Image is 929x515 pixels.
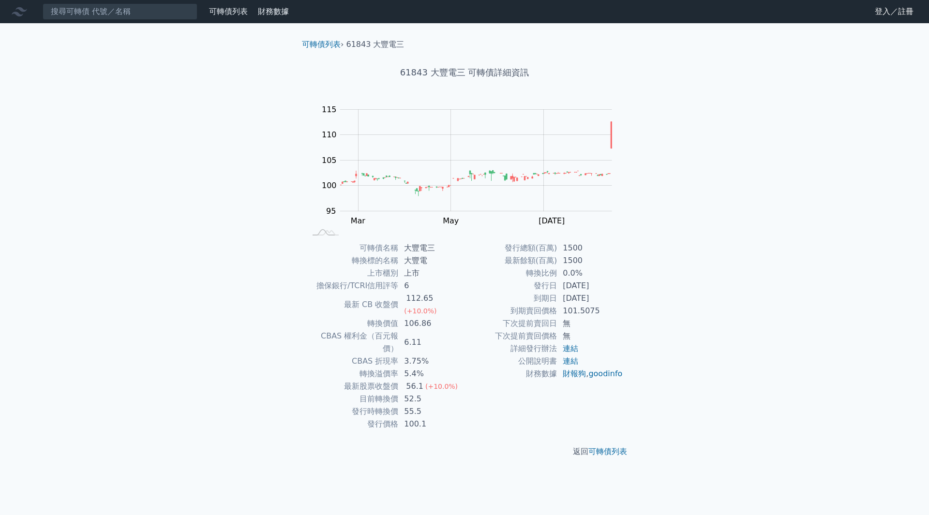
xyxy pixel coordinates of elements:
[557,254,623,267] td: 1500
[306,254,398,267] td: 轉換標的名稱
[294,66,635,79] h1: 61843 大豐電三 可轉債詳細資訊
[464,355,557,368] td: 公開說明書
[317,105,627,225] g: Chart
[464,267,557,280] td: 轉換比例
[464,368,557,380] td: 財務數據
[404,307,436,315] span: (+10.0%)
[464,292,557,305] td: 到期日
[557,368,623,380] td: ,
[588,369,622,378] a: goodinfo
[306,405,398,418] td: 發行時轉換價
[322,130,337,139] tspan: 110
[563,356,578,366] a: 連結
[563,344,578,353] a: 連結
[557,330,623,342] td: 無
[306,393,398,405] td: 目前轉換價
[398,254,464,267] td: 大豐電
[302,40,341,49] a: 可轉債列表
[539,216,565,225] tspan: [DATE]
[398,242,464,254] td: 大豐電三
[464,242,557,254] td: 發行總額(百萬)
[306,292,398,317] td: 最新 CB 收盤價
[867,4,921,19] a: 登入／註冊
[464,317,557,330] td: 下次提前賣回日
[404,292,435,305] div: 112.65
[398,280,464,292] td: 6
[557,305,623,317] td: 101.5075
[326,206,336,216] tspan: 95
[464,305,557,317] td: 到期賣回價格
[340,122,612,196] g: Series
[306,280,398,292] td: 擔保銀行/TCRI信用評等
[322,105,337,114] tspan: 115
[443,216,459,225] tspan: May
[306,368,398,380] td: 轉換溢價率
[398,418,464,430] td: 100.1
[398,330,464,355] td: 6.11
[557,280,623,292] td: [DATE]
[306,330,398,355] td: CBAS 權利金（百元報價）
[294,446,635,457] p: 返回
[557,267,623,280] td: 0.0%
[346,39,405,50] li: 61843 大豐電三
[464,342,557,355] td: 詳細發行辦法
[425,383,458,390] span: (+10.0%)
[557,317,623,330] td: 無
[398,267,464,280] td: 上市
[351,216,366,225] tspan: Mar
[43,3,197,20] input: 搜尋可轉債 代號／名稱
[588,447,627,456] a: 可轉債列表
[322,156,337,165] tspan: 105
[306,267,398,280] td: 上市櫃別
[306,418,398,430] td: 發行價格
[398,405,464,418] td: 55.5
[464,254,557,267] td: 最新餘額(百萬)
[557,242,623,254] td: 1500
[557,292,623,305] td: [DATE]
[306,380,398,393] td: 最新股票收盤價
[398,355,464,368] td: 3.75%
[302,39,344,50] li: ›
[258,7,289,16] a: 財務數據
[306,317,398,330] td: 轉換價值
[398,393,464,405] td: 52.5
[464,330,557,342] td: 下次提前賣回價格
[404,380,425,393] div: 56.1
[306,355,398,368] td: CBAS 折現率
[563,369,586,378] a: 財報狗
[209,7,248,16] a: 可轉債列表
[464,280,557,292] td: 發行日
[306,242,398,254] td: 可轉債名稱
[398,368,464,380] td: 5.4%
[322,181,337,190] tspan: 100
[398,317,464,330] td: 106.86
